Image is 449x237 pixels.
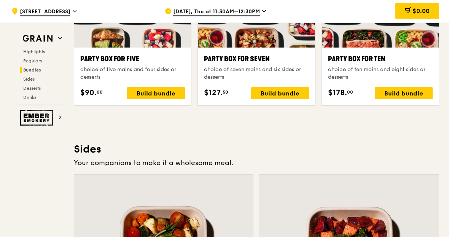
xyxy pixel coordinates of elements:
[223,89,228,95] span: 50
[328,54,433,65] div: Party Box for Ten
[80,87,97,99] span: $90.
[80,66,185,81] div: choice of five mains and four sides or desserts
[20,110,55,126] img: Ember Smokery web logo
[127,87,185,100] div: Build bundle
[23,76,35,82] span: Sides
[204,87,223,99] span: $127.
[74,158,439,169] div: Your companions to make it a wholesome meal.
[20,8,70,16] span: [STREET_ADDRESS]
[97,89,103,95] span: 00
[204,54,309,65] div: Party Box for Seven
[23,67,41,73] span: Bundles
[23,86,41,91] span: Desserts
[328,87,347,99] span: $178.
[204,66,309,81] div: choice of seven mains and six sides or desserts
[23,95,36,100] span: Drinks
[80,54,185,65] div: Party Box for Five
[347,89,353,95] span: 00
[412,7,430,14] span: $0.00
[328,66,433,81] div: choice of ten mains and eight sides or desserts
[74,143,439,156] h3: Sides
[23,58,42,64] span: Regulars
[20,32,55,46] img: Grain web logo
[173,8,260,16] span: [DATE], Thu at 11:30AM–12:30PM
[23,49,45,54] span: Highlights
[251,87,309,100] div: Build bundle
[375,87,433,100] div: Build bundle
